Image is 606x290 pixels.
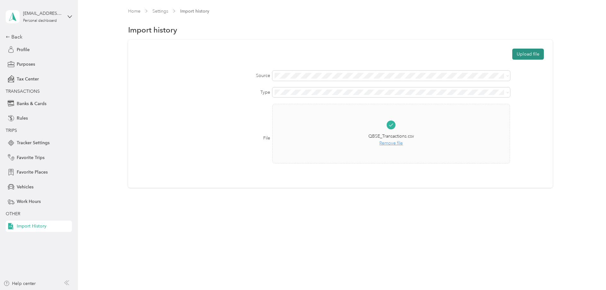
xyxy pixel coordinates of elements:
span: Rules [17,115,28,121]
span: Profile [17,46,30,53]
span: Remove file [368,140,414,147]
a: Home [128,9,140,14]
div: Back [6,33,69,41]
h1: Import history [128,27,177,33]
button: Upload file [512,49,544,60]
label: Type [137,89,270,96]
span: Banks & Cards [17,100,46,107]
div: [EMAIL_ADDRESS][DOMAIN_NAME] [23,10,62,17]
span: Favorite Places [17,169,48,175]
span: Vehicles [17,184,33,190]
span: Tax Center [17,76,39,82]
span: Favorite Trips [17,154,45,161]
label: File [137,135,270,141]
span: QBSE_Transactions.csvRemove file [273,104,509,163]
p: QBSE_Transactions.csv [368,133,414,140]
a: Settings [152,9,168,14]
span: Purposes [17,61,35,68]
label: Source [137,72,270,79]
iframe: Everlance-gr Chat Button Frame [571,255,606,290]
span: TRANSACTIONS [6,89,40,94]
span: Import History [17,223,46,229]
span: TRIPS [6,128,17,133]
div: Personal dashboard [23,19,57,23]
span: OTHER [6,211,20,216]
span: Tracker Settings [17,139,50,146]
span: Work Hours [17,198,41,205]
button: Help center [3,280,36,287]
span: Import history [180,8,209,15]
